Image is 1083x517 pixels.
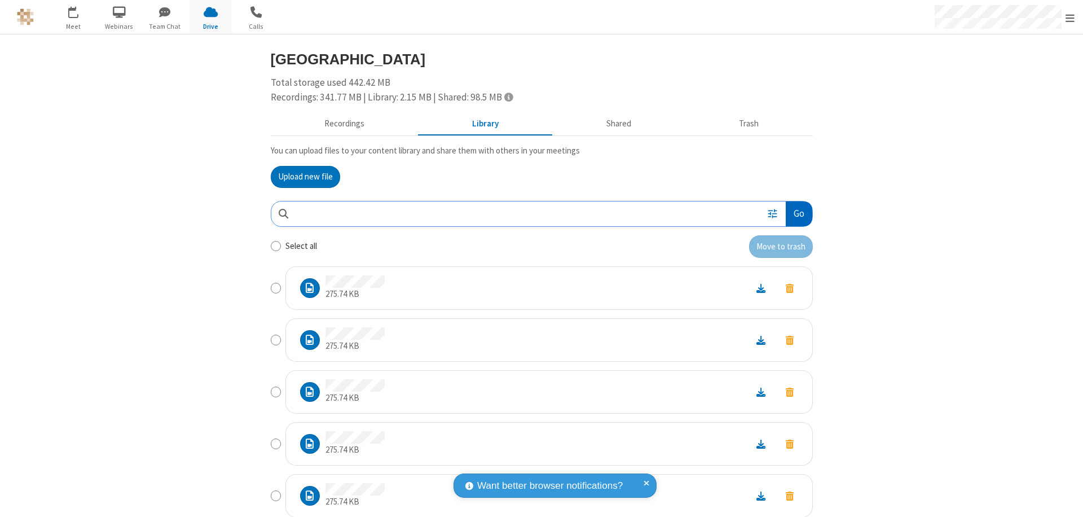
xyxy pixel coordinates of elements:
[76,6,83,15] div: 1
[325,392,385,405] p: 275.74 KB
[285,240,317,253] label: Select all
[776,281,804,296] button: Move to trash
[271,90,813,105] div: Recordings: 341.77 MB | Library: 2.15 MB | Shared: 98.5 MB
[786,201,812,227] button: Go
[144,21,186,32] span: Team Chat
[685,113,813,135] button: Trash
[419,113,553,135] button: Content library
[746,334,776,347] a: Download file
[325,340,385,353] p: 275.74 KB
[52,21,95,32] span: Meet
[749,235,813,258] button: Move to trash
[776,436,804,452] button: Move to trash
[271,144,813,157] p: You can upload files to your content library and share them with others in your meetings
[746,282,776,295] a: Download file
[98,21,140,32] span: Webinars
[325,496,385,509] p: 275.74 KB
[504,92,513,102] span: Totals displayed include files that have been moved to the trash.
[271,166,340,189] button: Upload new file
[477,479,623,493] span: Want better browser notifications?
[776,384,804,400] button: Move to trash
[776,488,804,503] button: Move to trash
[271,51,813,67] h3: [GEOGRAPHIC_DATA]
[17,8,34,25] img: QA Selenium DO NOT DELETE OR CHANGE
[1055,488,1075,509] iframe: Chat
[746,437,776,450] a: Download file
[271,76,813,104] div: Total storage used 442.42 MB
[325,444,385,457] p: 275.74 KB
[271,113,419,135] button: Recorded meetings
[235,21,278,32] span: Calls
[325,288,385,301] p: 275.74 KB
[776,332,804,348] button: Move to trash
[746,385,776,398] a: Download file
[553,113,685,135] button: Shared during meetings
[190,21,232,32] span: Drive
[746,489,776,502] a: Download file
